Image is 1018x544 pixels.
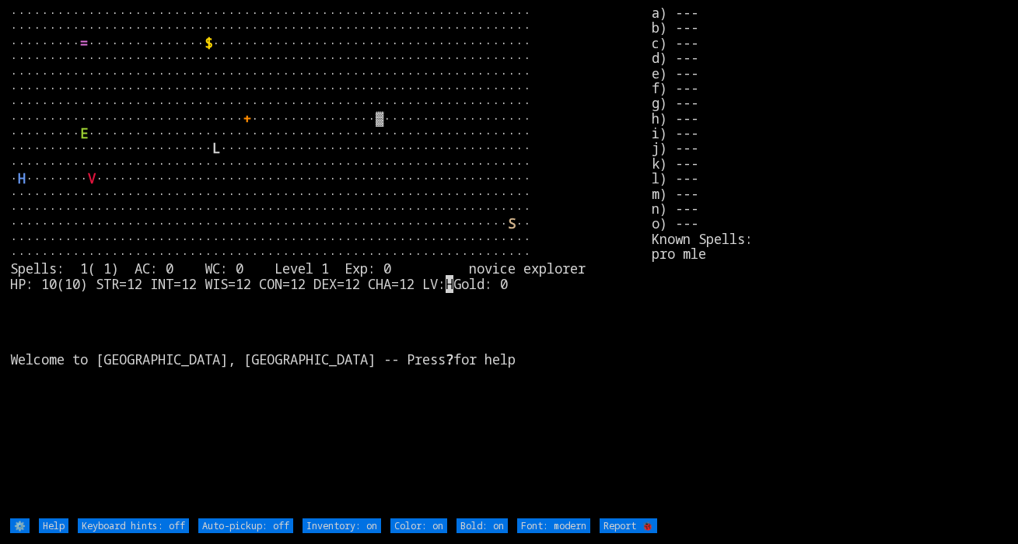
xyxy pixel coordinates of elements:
[198,518,293,533] input: Auto-pickup: off
[10,5,652,517] larn: ··································································· ·····························...
[446,275,453,293] mark: H
[88,169,96,187] font: V
[80,34,88,52] font: =
[212,139,220,157] font: L
[39,518,68,533] input: Help
[446,350,453,368] b: ?
[205,34,212,52] font: $
[78,518,189,533] input: Keyboard hints: off
[390,518,447,533] input: Color: on
[517,518,590,533] input: Font: modern
[508,214,516,232] font: S
[652,5,1008,517] stats: a) --- b) --- c) --- d) --- e) --- f) --- g) --- h) --- i) --- j) --- k) --- l) --- m) --- n) ---...
[18,169,26,187] font: H
[303,518,381,533] input: Inventory: on
[243,110,251,127] font: +
[600,518,657,533] input: Report 🐞
[80,124,88,142] font: E
[10,518,30,533] input: ⚙️
[457,518,508,533] input: Bold: on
